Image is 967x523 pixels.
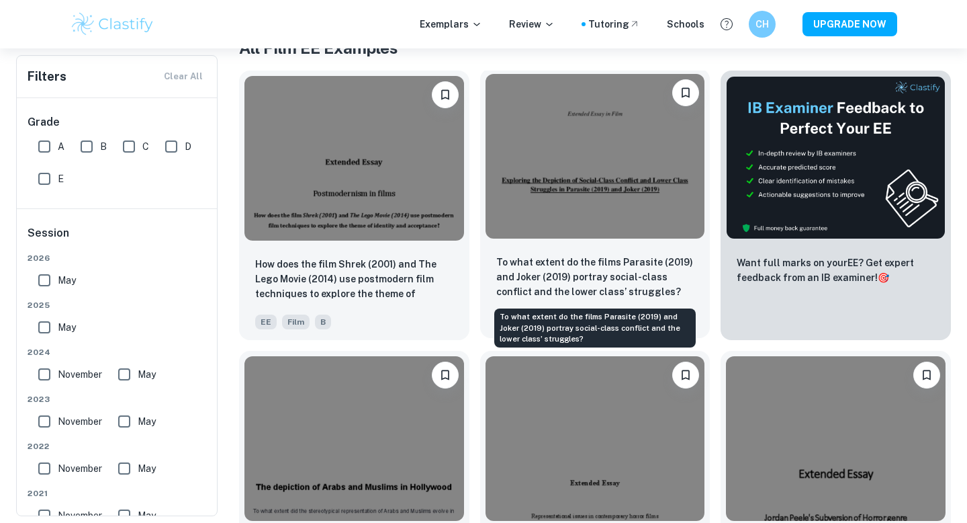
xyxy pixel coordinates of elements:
[802,12,897,36] button: UPGRADE NOW
[749,11,776,38] button: CH
[878,272,889,283] span: 🎯
[315,315,331,329] span: B
[667,17,704,32] a: Schools
[185,139,191,154] span: D
[755,17,770,32] h6: CH
[142,139,149,154] span: C
[138,367,156,382] span: May
[737,255,935,285] p: Want full marks on your EE ? Get expert feedback from an IB examiner!
[494,309,696,348] div: To what extent do the films Parasite (2019) and Joker (2019) portray social-class conflict and th...
[58,414,102,429] span: November
[726,356,946,521] img: Film EE example thumbnail: How does Jordan Peele use the Macro and
[282,315,310,329] span: Film
[28,225,208,252] h6: Session
[432,362,459,389] button: Bookmark
[244,356,464,521] img: Film EE example thumbnail: To what extent did the stereotypical rep
[138,414,156,429] span: May
[28,299,208,311] span: 2025
[58,273,76,288] span: May
[70,11,155,38] img: Clastify logo
[58,508,102,523] span: November
[672,362,699,389] button: Bookmark
[58,139,64,154] span: A
[486,74,705,239] img: Film EE example thumbnail: To what extent do the films Parasite (20
[28,393,208,405] span: 2023
[244,76,464,241] img: Film EE example thumbnail: How does the film Shrek (2001) and The L
[432,81,459,108] button: Bookmark
[138,508,156,523] span: May
[715,13,738,36] button: Help and Feedback
[28,114,208,130] h6: Grade
[588,17,640,32] a: Tutoring
[58,171,64,186] span: E
[721,71,951,340] a: ThumbnailWant full marks on yourEE? Get expert feedback from an IB examiner!
[480,71,710,340] a: BookmarkTo what extent do the films Parasite (2019) and Joker (2019) portray social-class conflic...
[28,346,208,358] span: 2024
[138,461,156,476] span: May
[420,17,482,32] p: Exemplars
[28,67,66,86] h6: Filters
[913,362,940,389] button: Bookmark
[100,139,107,154] span: B
[28,440,208,452] span: 2022
[28,487,208,499] span: 2021
[58,320,76,335] span: May
[486,356,705,521] img: Film EE example thumbnail: How is gender represented in Halloween (
[672,79,699,106] button: Bookmark
[58,367,102,382] span: November
[726,76,946,239] img: Thumbnail
[239,71,469,340] a: BookmarkHow does the film Shrek (2001) and The Lego Movie (2014) use postmodern film techniques t...
[255,257,453,303] p: How does the film Shrek (2001) and The Lego Movie (2014) use postmodern film techniques to explor...
[58,461,102,476] span: November
[28,252,208,264] span: 2026
[255,315,277,329] span: EE
[496,255,694,299] p: To what extent do the films Parasite (2019) and Joker (2019) portray social-class conflict and th...
[509,17,555,32] p: Review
